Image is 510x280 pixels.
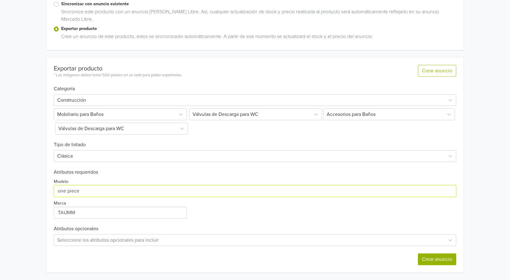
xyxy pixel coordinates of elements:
h6: Atributos opcionales [54,226,456,232]
label: Modelo [54,178,68,185]
div: Sincronice este producto con un anuncio [PERSON_NAME] Libre. Así, cualquier actualización de stoc... [59,8,456,25]
div: Cree un anuncio de este producto, estos se sincronizarán automáticamente. A partir de ese momento... [59,33,456,43]
label: Marca [54,200,66,207]
div: Exportar producto [54,65,182,72]
button: Crear anuncio [418,253,456,265]
h6: Tipo de listado [54,134,456,148]
div: * Las imágenes deben tener 500 píxeles en un lado para poder exportarlas. [54,72,182,78]
label: Sincronizar con anuncio existente [61,1,456,7]
h6: Categoría [54,78,456,92]
button: Crear anuncio [418,65,456,77]
label: Exportar producto [61,25,456,32]
h6: Atributos requeridos [54,169,456,175]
